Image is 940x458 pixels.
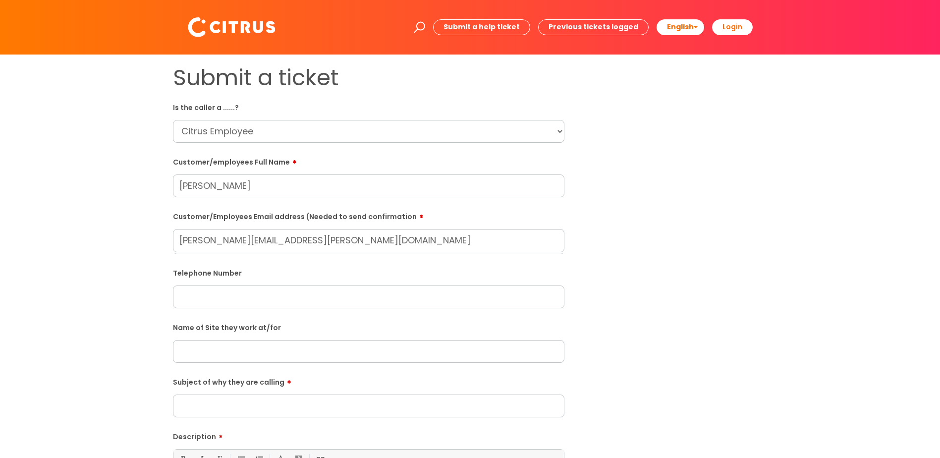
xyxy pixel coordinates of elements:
a: Login [712,19,753,35]
label: Description [173,429,564,441]
b: Login [722,22,742,32]
label: Name of Site they work at/for [173,322,564,332]
input: Your Name [173,253,564,276]
label: Is the caller a ......? [173,102,564,112]
input: Email [173,229,564,252]
span: English [667,22,694,32]
label: Subject of why they are calling [173,375,564,387]
label: Customer/Employees Email address (Needed to send confirmation [173,209,564,221]
h1: Submit a ticket [173,64,564,91]
a: Previous tickets logged [538,19,649,35]
label: Customer/employees Full Name [173,155,564,167]
a: Submit a help ticket [433,19,530,35]
label: Telephone Number [173,267,564,278]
